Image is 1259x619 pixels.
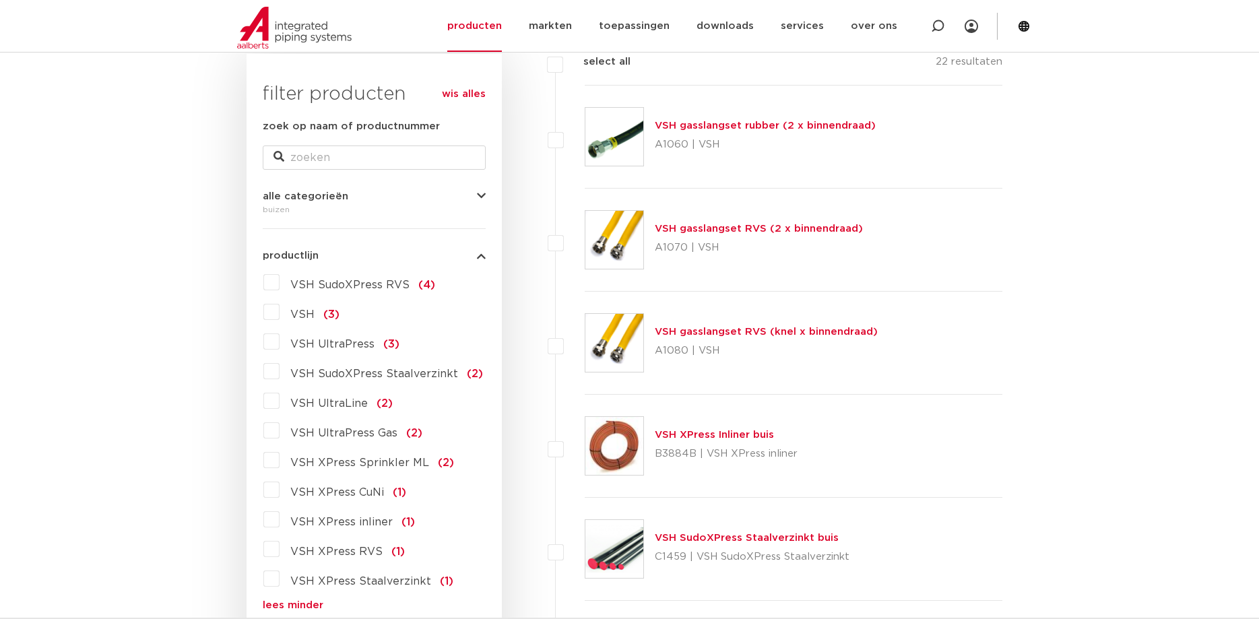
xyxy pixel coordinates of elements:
div: buizen [263,201,486,218]
span: VSH XPress inliner [290,517,393,527]
a: wis alles [442,86,486,102]
a: VSH XPress Inliner buis [655,430,774,440]
h3: filter producten [263,81,486,108]
a: VSH SudoXPress Staalverzinkt buis [655,533,839,543]
span: VSH [290,309,315,320]
span: VSH UltraPress [290,339,375,350]
button: productlijn [263,251,486,261]
img: Thumbnail for VSH SudoXPress Staalverzinkt buis [585,520,643,578]
button: alle categorieën [263,191,486,201]
span: VSH XPress CuNi [290,487,384,498]
span: VSH UltraPress Gas [290,428,397,438]
img: Thumbnail for VSH XPress Inliner buis [585,417,643,475]
span: (4) [418,280,435,290]
span: (2) [406,428,422,438]
span: (1) [401,517,415,527]
img: Thumbnail for VSH gasslangset rubber (2 x binnendraad) [585,108,643,166]
span: (2) [467,368,483,379]
span: (3) [323,309,340,320]
span: (2) [377,398,393,409]
span: VSH XPress RVS [290,546,383,557]
p: B3884B | VSH XPress inliner [655,443,798,465]
a: lees minder [263,600,486,610]
p: C1459 | VSH SudoXPress Staalverzinkt [655,546,849,568]
span: (1) [393,487,406,498]
p: 22 resultaten [936,54,1002,75]
label: select all [563,54,631,70]
a: VSH gasslangset rubber (2 x binnendraad) [655,121,876,131]
span: VSH SudoXPress RVS [290,280,410,290]
span: productlijn [263,251,319,261]
span: VSH XPress Staalverzinkt [290,576,431,587]
span: VSH SudoXPress Staalverzinkt [290,368,458,379]
span: alle categorieën [263,191,348,201]
span: VSH XPress Sprinkler ML [290,457,429,468]
p: A1070 | VSH [655,237,863,259]
span: (2) [438,457,454,468]
label: zoek op naam of productnummer [263,119,440,135]
input: zoeken [263,145,486,170]
a: VSH gasslangset RVS (2 x binnendraad) [655,224,863,234]
p: A1080 | VSH [655,340,878,362]
span: (1) [440,576,453,587]
img: Thumbnail for VSH gasslangset RVS (knel x binnendraad) [585,314,643,372]
p: A1060 | VSH [655,134,876,156]
span: (1) [391,546,405,557]
img: Thumbnail for VSH gasslangset RVS (2 x binnendraad) [585,211,643,269]
span: (3) [383,339,399,350]
a: VSH gasslangset RVS (knel x binnendraad) [655,327,878,337]
span: VSH UltraLine [290,398,368,409]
